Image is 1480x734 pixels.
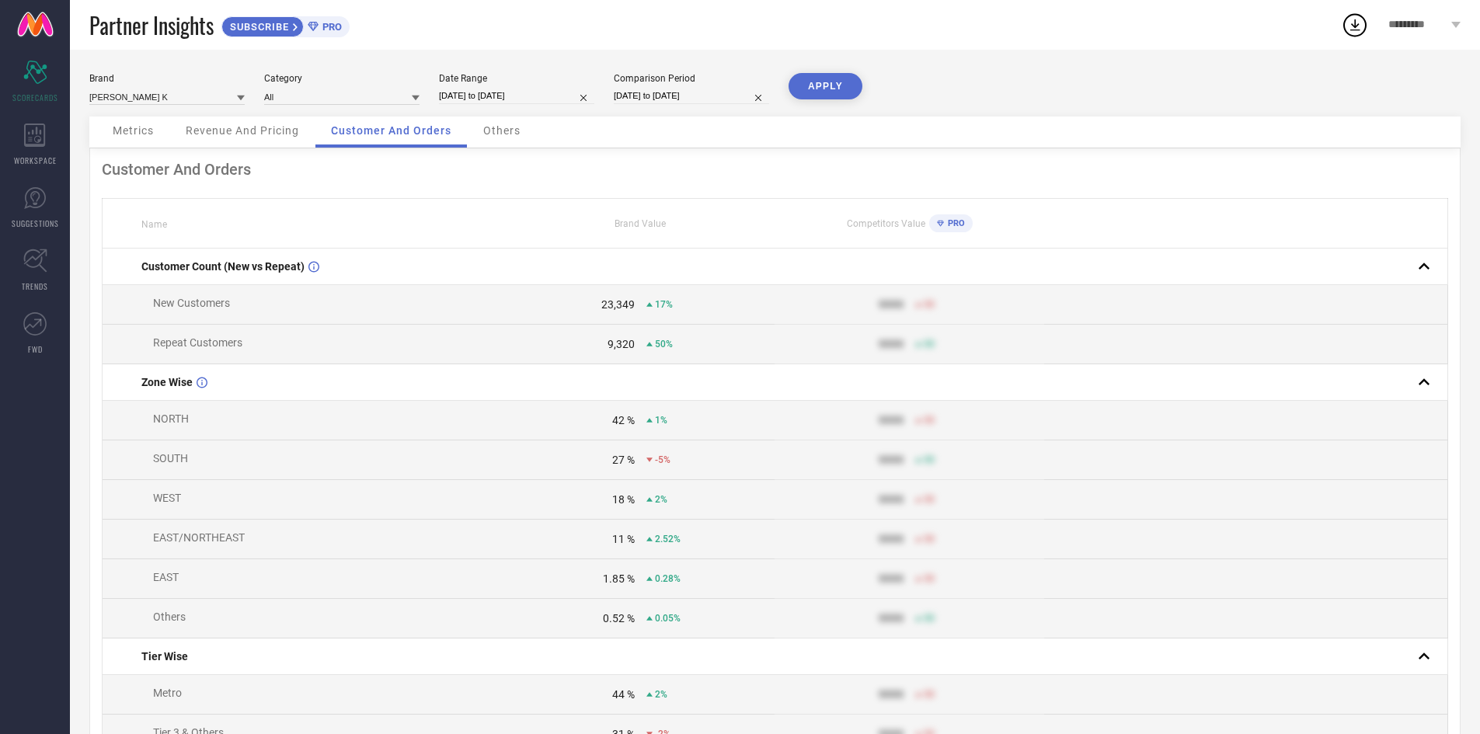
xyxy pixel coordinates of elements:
span: EAST [153,571,179,583]
span: Metro [153,687,182,699]
span: SCORECARDS [12,92,58,103]
span: 0.28% [655,573,681,584]
div: 9,320 [608,338,635,350]
span: Zone Wise [141,376,193,388]
span: Customer Count (New vs Repeat) [141,260,305,273]
span: Competitors Value [847,218,925,229]
span: 50 [924,454,935,465]
span: Tier Wise [141,650,188,663]
span: 2% [655,494,667,505]
span: 17% [655,299,673,310]
span: Metrics [113,124,154,137]
span: 50% [655,339,673,350]
span: WORKSPACE [14,155,57,166]
input: Select comparison period [614,88,769,104]
span: 50 [924,689,935,700]
div: Open download list [1341,11,1369,39]
div: 11 % [612,533,635,545]
input: Select date range [439,88,594,104]
span: 50 [924,613,935,624]
div: 1.85 % [603,572,635,585]
div: 9999 [879,572,904,585]
div: 9999 [879,338,904,350]
span: 50 [924,299,935,310]
div: 0.52 % [603,612,635,624]
span: NORTH [153,412,189,425]
div: 9999 [879,454,904,466]
span: 0.05% [655,613,681,624]
div: 9999 [879,298,904,311]
div: 27 % [612,454,635,466]
span: PRO [944,218,965,228]
span: 50 [924,534,935,544]
div: Comparison Period [614,73,769,84]
span: Others [153,611,186,623]
div: 9999 [879,533,904,545]
div: Category [264,73,420,84]
div: Customer And Orders [102,160,1448,179]
span: FWD [28,343,43,355]
span: Customer And Orders [331,124,451,137]
button: APPLY [789,73,862,99]
span: 50 [924,339,935,350]
span: New Customers [153,297,230,309]
div: 9999 [879,688,904,701]
span: PRO [319,21,342,33]
span: SOUTH [153,452,188,464]
span: 2% [655,689,667,700]
span: Partner Insights [89,9,214,41]
div: Date Range [439,73,594,84]
div: 42 % [612,414,635,426]
span: SUGGESTIONS [12,217,59,229]
div: 44 % [612,688,635,701]
span: -5% [655,454,670,465]
span: 50 [924,494,935,505]
span: Repeat Customers [153,336,242,349]
span: EAST/NORTHEAST [153,531,245,544]
span: Name [141,219,167,230]
span: 1% [655,415,667,426]
div: Brand [89,73,245,84]
span: WEST [153,492,181,504]
div: 18 % [612,493,635,506]
span: 50 [924,415,935,426]
div: 9999 [879,612,904,624]
div: 9999 [879,493,904,506]
div: 9999 [879,414,904,426]
div: 23,349 [601,298,635,311]
span: 50 [924,573,935,584]
span: 2.52% [655,534,681,544]
span: Revenue And Pricing [186,124,299,137]
span: SUBSCRIBE [222,21,293,33]
span: Others [483,124,521,137]
a: SUBSCRIBEPRO [221,12,350,37]
span: TRENDS [22,280,48,292]
span: Brand Value [615,218,666,229]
